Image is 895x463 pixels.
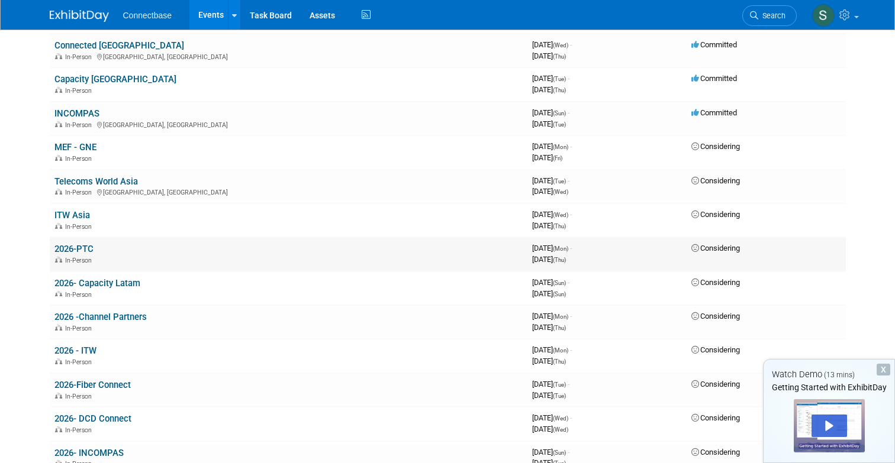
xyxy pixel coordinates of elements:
[691,210,740,219] span: Considering
[532,345,572,354] span: [DATE]
[691,312,740,320] span: Considering
[568,108,569,117] span: -
[691,448,740,456] span: Considering
[532,289,566,298] span: [DATE]
[553,212,568,218] span: (Wed)
[553,347,568,354] span: (Mon)
[65,426,95,434] span: In-Person
[553,381,566,388] span: (Tue)
[532,425,568,433] span: [DATE]
[54,278,140,289] a: 2026- Capacity Latam
[553,313,568,320] span: (Mon)
[812,4,835,27] img: Shivani York
[54,345,96,356] a: 2026 - ITW
[691,244,740,252] span: Considering
[532,176,569,185] span: [DATE]
[54,74,176,85] a: Capacity [GEOGRAPHIC_DATA]
[532,40,572,49] span: [DATE]
[532,221,566,230] span: [DATE]
[570,244,572,252] span: -
[65,87,95,95] span: In-Person
[553,178,566,184] span: (Tue)
[568,176,569,185] span: -
[55,121,62,127] img: In-Person Event
[532,391,566,400] span: [DATE]
[54,176,138,187] a: Telecoms World Asia
[65,291,95,299] span: In-Person
[691,108,737,117] span: Committed
[532,85,566,94] span: [DATE]
[65,393,95,400] span: In-Person
[812,415,847,437] div: Play
[532,357,566,365] span: [DATE]
[54,448,124,458] a: 2026- INCOMPAS
[54,413,131,424] a: 2026- DCD Connect
[54,244,94,254] a: 2026-PTC
[532,278,569,287] span: [DATE]
[65,223,95,231] span: In-Person
[123,11,172,20] span: Connectbase
[553,155,562,161] span: (Fri)
[532,255,566,264] span: [DATE]
[532,413,572,422] span: [DATE]
[553,449,566,456] span: (Sun)
[55,223,62,229] img: In-Person Event
[570,210,572,219] span: -
[532,210,572,219] span: [DATE]
[553,325,566,331] span: (Thu)
[50,10,109,22] img: ExhibitDay
[532,244,572,252] span: [DATE]
[568,74,569,83] span: -
[691,413,740,422] span: Considering
[553,426,568,433] span: (Wed)
[532,51,566,60] span: [DATE]
[55,393,62,399] img: In-Person Event
[568,278,569,287] span: -
[532,108,569,117] span: [DATE]
[532,142,572,151] span: [DATE]
[742,5,797,26] a: Search
[568,448,569,456] span: -
[553,87,566,93] span: (Thu)
[877,364,890,375] div: Dismiss
[570,312,572,320] span: -
[553,415,568,422] span: (Wed)
[532,74,569,83] span: [DATE]
[55,155,62,161] img: In-Person Event
[54,108,99,119] a: INCOMPAS
[54,312,147,322] a: 2026 -Channel Partners
[758,11,785,20] span: Search
[55,87,62,93] img: In-Person Event
[532,448,569,456] span: [DATE]
[553,53,566,60] span: (Thu)
[553,189,568,195] span: (Wed)
[532,380,569,388] span: [DATE]
[54,51,523,61] div: [GEOGRAPHIC_DATA], [GEOGRAPHIC_DATA]
[570,345,572,354] span: -
[54,210,90,221] a: ITW Asia
[55,53,62,59] img: In-Person Event
[553,393,566,399] span: (Tue)
[553,144,568,150] span: (Mon)
[532,153,562,162] span: [DATE]
[65,189,95,196] span: In-Person
[553,280,566,286] span: (Sun)
[553,42,568,48] span: (Wed)
[65,257,95,264] span: In-Person
[553,76,566,82] span: (Tue)
[824,371,855,379] span: (13 mins)
[691,278,740,287] span: Considering
[691,380,740,388] span: Considering
[553,245,568,252] span: (Mon)
[691,345,740,354] span: Considering
[553,223,566,229] span: (Thu)
[691,142,740,151] span: Considering
[570,142,572,151] span: -
[54,380,131,390] a: 2026-Fiber Connect
[691,40,737,49] span: Committed
[65,155,95,163] span: In-Person
[54,119,523,129] div: [GEOGRAPHIC_DATA], [GEOGRAPHIC_DATA]
[553,257,566,263] span: (Thu)
[55,325,62,331] img: In-Person Event
[570,40,572,49] span: -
